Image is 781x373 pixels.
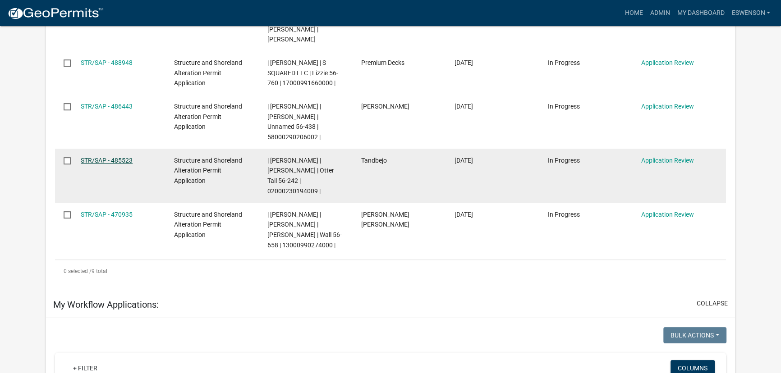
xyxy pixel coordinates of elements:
span: | Emma Swenson | MARY PALM | Otter Tail 56-242 | 02000230194009 | [267,157,334,195]
span: Derek Loren Thompson [361,211,409,228]
span: In Progress [548,157,580,164]
a: Home [621,5,646,22]
a: Application Review [641,157,694,164]
button: Bulk Actions [663,327,726,343]
a: Application Review [641,103,694,110]
span: 0 selected / [64,268,92,274]
span: Structure and Shoreland Alteration Permit Application [174,59,242,87]
span: | Emma Swenson | CAROLINE A CLARIN | Unnamed 56-438 | 58000290206002 | [267,103,321,141]
span: Premium Decks [361,59,404,66]
span: 10/01/2025 [455,103,473,110]
span: 09/29/2025 [455,157,473,164]
a: STR/SAP - 470935 [81,211,133,218]
span: 08/28/2025 [455,211,473,218]
span: In Progress [548,211,580,218]
a: Application Review [641,211,694,218]
span: Tandbejo [361,157,386,164]
button: collapse [697,299,728,308]
a: Application Review [641,59,694,66]
span: Structure and Shoreland Alteration Permit Application [174,157,242,185]
span: | Emma Swenson | S SQUARED LLC | Lizzie 56-760 | 17000991660000 | [267,59,338,87]
div: 9 total [55,260,726,282]
a: STR/SAP - 488948 [81,59,133,66]
a: STR/SAP - 485523 [81,157,133,164]
span: Ben Maki [361,103,409,110]
span: Structure and Shoreland Alteration Permit Application [174,211,242,239]
span: Structure and Shoreland Alteration Permit Application [174,103,242,131]
h5: My Workflow Applications: [53,299,159,310]
a: eswenson [728,5,774,22]
a: STR/SAP - 486443 [81,103,133,110]
span: | Emma Swenson | DEREK THOMPSON | LINDI THOMPSON | Wall 56-658 | 13000990274000 | [267,211,342,249]
span: In Progress [548,103,580,110]
span: In Progress [548,59,580,66]
a: My Dashboard [673,5,728,22]
a: Admin [646,5,673,22]
span: 10/07/2025 [455,59,473,66]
